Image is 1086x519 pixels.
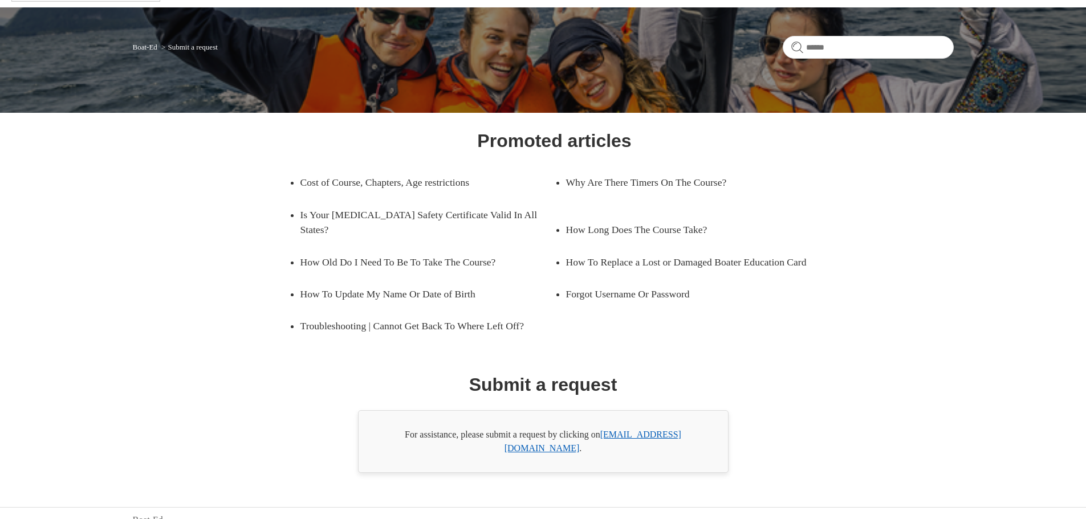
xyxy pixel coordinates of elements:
[159,43,218,51] li: Submit a request
[133,43,157,51] a: Boat-Ed
[469,371,617,398] h1: Submit a request
[300,246,538,278] a: How Old Do I Need To Be To Take The Course?
[300,310,555,342] a: Troubleshooting | Cannot Get Back To Where Left Off?
[477,127,631,154] h1: Promoted articles
[300,278,538,310] a: How To Update My Name Or Date of Birth
[566,278,803,310] a: Forgot Username Or Password
[566,214,803,246] a: How Long Does The Course Take?
[566,166,803,198] a: Why Are There Timers On The Course?
[300,199,555,246] a: Is Your [MEDICAL_DATA] Safety Certificate Valid In All States?
[566,246,820,278] a: How To Replace a Lost or Damaged Boater Education Card
[300,166,538,198] a: Cost of Course, Chapters, Age restrictions
[133,43,160,51] li: Boat-Ed
[783,36,954,59] input: Search
[358,410,729,473] div: For assistance, please submit a request by clicking on .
